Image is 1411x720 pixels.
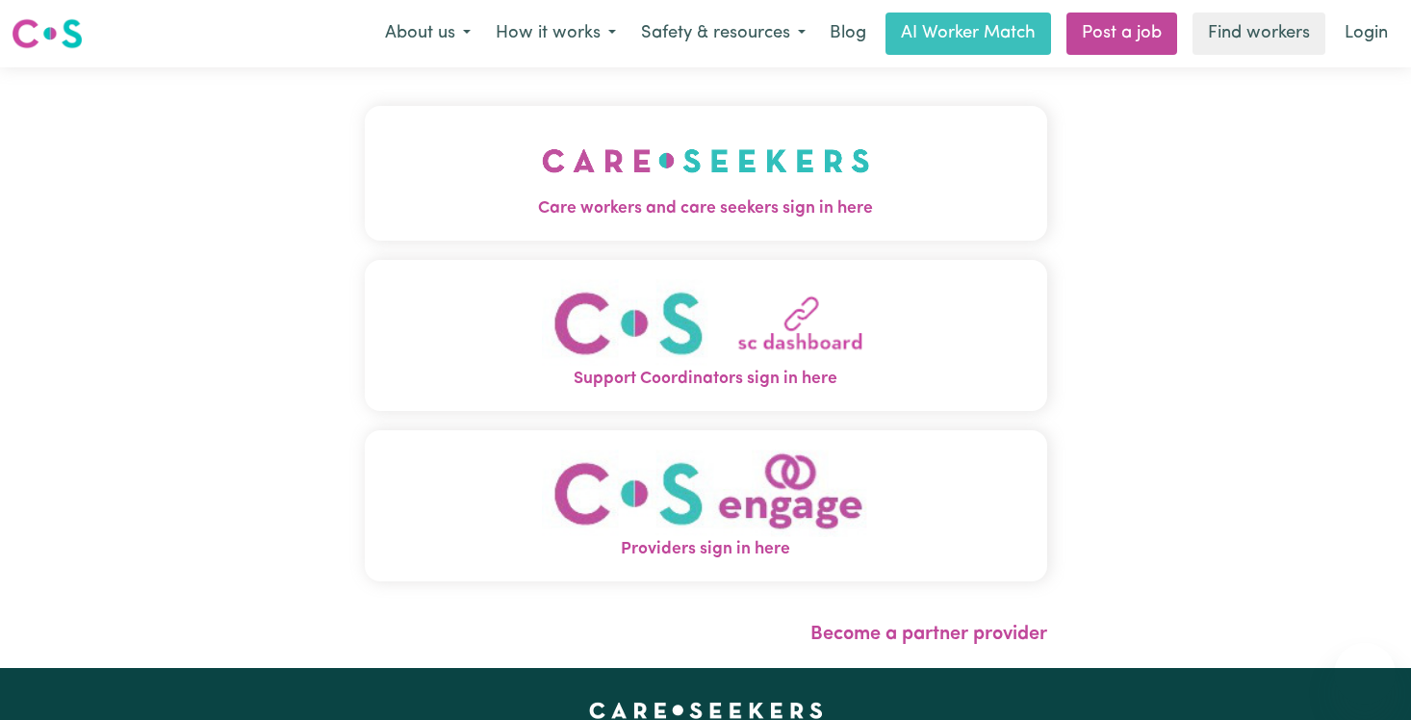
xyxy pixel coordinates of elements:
[1193,13,1325,55] a: Find workers
[1066,13,1177,55] a: Post a job
[365,260,1047,411] button: Support Coordinators sign in here
[818,13,878,55] a: Blog
[629,13,818,54] button: Safety & resources
[589,703,823,718] a: Careseekers home page
[1333,13,1399,55] a: Login
[885,13,1051,55] a: AI Worker Match
[365,106,1047,241] button: Care workers and care seekers sign in here
[365,537,1047,562] span: Providers sign in here
[372,13,483,54] button: About us
[365,430,1047,581] button: Providers sign in here
[1334,643,1396,705] iframe: Button to launch messaging window
[12,16,83,51] img: Careseekers logo
[12,12,83,56] a: Careseekers logo
[810,625,1047,644] a: Become a partner provider
[365,196,1047,221] span: Care workers and care seekers sign in here
[365,367,1047,392] span: Support Coordinators sign in here
[483,13,629,54] button: How it works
